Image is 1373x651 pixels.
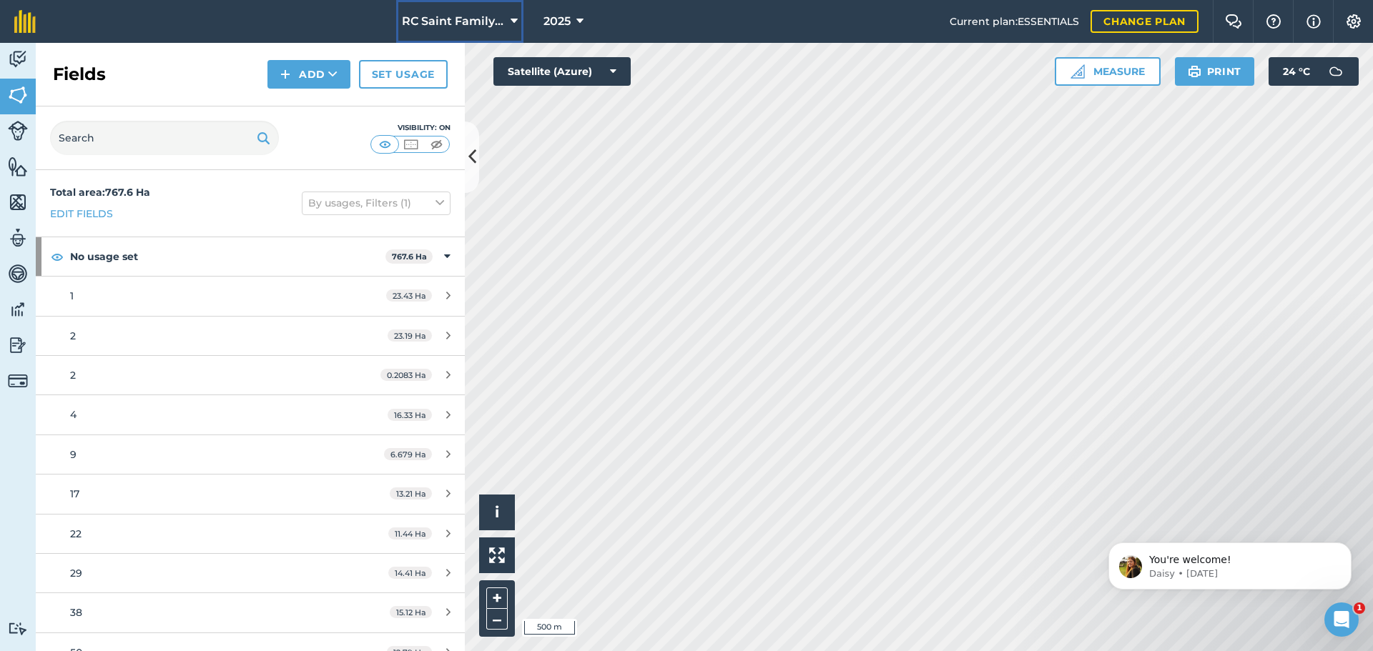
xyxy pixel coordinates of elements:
span: 14.41 Ha [388,567,432,579]
a: 223.19 Ha [36,317,465,355]
button: Measure [1055,57,1161,86]
img: svg+xml;base64,PD94bWwgdmVyc2lvbj0iMS4wIiBlbmNvZGluZz0idXRmLTgiPz4KPCEtLSBHZW5lcmF0b3I6IEFkb2JlIE... [8,263,28,284]
h2: Fields [53,63,106,86]
img: svg+xml;base64,PHN2ZyB4bWxucz0iaHR0cDovL3d3dy53My5vcmcvMjAwMC9zdmciIHdpZHRoPSI1NiIgaGVpZ2h0PSI2MC... [8,192,28,213]
button: + [486,587,508,609]
button: By usages, Filters (1) [302,192,451,214]
img: svg+xml;base64,PHN2ZyB4bWxucz0iaHR0cDovL3d3dy53My5vcmcvMjAwMC9zdmciIHdpZHRoPSIxOSIgaGVpZ2h0PSIyNC... [1188,63,1201,80]
img: svg+xml;base64,PHN2ZyB4bWxucz0iaHR0cDovL3d3dy53My5vcmcvMjAwMC9zdmciIHdpZHRoPSI1NiIgaGVpZ2h0PSI2MC... [8,156,28,177]
img: Two speech bubbles overlapping with the left bubble in the forefront [1225,14,1242,29]
span: 13.21 Ha [390,487,432,500]
a: 2211.44 Ha [36,515,465,553]
img: svg+xml;base64,PHN2ZyB4bWxucz0iaHR0cDovL3d3dy53My5vcmcvMjAwMC9zdmciIHdpZHRoPSIxNCIgaGVpZ2h0PSIyNC... [280,66,290,83]
button: Print [1175,57,1255,86]
img: svg+xml;base64,PD94bWwgdmVyc2lvbj0iMS4wIiBlbmNvZGluZz0idXRmLTgiPz4KPCEtLSBHZW5lcmF0b3I6IEFkb2JlIE... [8,299,28,320]
span: Current plan : ESSENTIALS [950,14,1079,29]
input: Search [50,121,279,155]
a: Set usage [359,60,448,89]
button: Satellite (Azure) [493,57,631,86]
div: No usage set767.6 Ha [36,237,465,276]
span: 9 [70,448,77,461]
span: 2 [70,369,76,382]
span: 6.679 Ha [384,448,432,460]
div: Visibility: On [370,122,451,134]
a: Edit fields [50,206,113,222]
iframe: Intercom live chat [1324,602,1359,637]
strong: No usage set [70,237,385,276]
button: – [486,609,508,630]
button: Add [267,60,350,89]
span: 22 [70,527,82,540]
a: 96.679 Ha [36,435,465,474]
span: 2025 [543,13,571,30]
span: 4 [70,408,77,421]
img: svg+xml;base64,PD94bWwgdmVyc2lvbj0iMS4wIiBlbmNvZGluZz0idXRmLTgiPz4KPCEtLSBHZW5lcmF0b3I6IEFkb2JlIE... [1322,57,1350,86]
a: 1713.21 Ha [36,474,465,513]
strong: 767.6 Ha [392,252,427,262]
span: 23.19 Ha [388,329,432,342]
span: 11.44 Ha [388,527,432,540]
img: svg+xml;base64,PHN2ZyB4bWxucz0iaHR0cDovL3d3dy53My5vcmcvMjAwMC9zdmciIHdpZHRoPSI1MCIgaGVpZ2h0PSI0MC... [402,137,420,151]
span: 16.33 Ha [388,409,432,421]
span: 2 [70,329,76,342]
img: A question mark icon [1265,14,1282,29]
img: svg+xml;base64,PHN2ZyB4bWxucz0iaHR0cDovL3d3dy53My5vcmcvMjAwMC9zdmciIHdpZHRoPSI1MCIgaGVpZ2h0PSI0MC... [376,137,394,151]
span: 24 ° C [1283,57,1310,86]
img: svg+xml;base64,PHN2ZyB4bWxucz0iaHR0cDovL3d3dy53My5vcmcvMjAwMC9zdmciIHdpZHRoPSIxNyIgaGVpZ2h0PSIxNy... [1306,13,1321,30]
strong: Total area : 767.6 Ha [50,186,150,199]
span: i [495,503,499,521]
span: 1 [1354,602,1365,614]
iframe: Intercom notifications message [1087,512,1373,612]
img: svg+xml;base64,PHN2ZyB4bWxucz0iaHR0cDovL3d3dy53My5vcmcvMjAwMC9zdmciIHdpZHRoPSIxOSIgaGVpZ2h0PSIyNC... [257,129,270,146]
img: svg+xml;base64,PD94bWwgdmVyc2lvbj0iMS4wIiBlbmNvZGluZz0idXRmLTgiPz4KPCEtLSBHZW5lcmF0b3I6IEFkb2JlIE... [8,622,28,635]
img: svg+xml;base64,PHN2ZyB4bWxucz0iaHR0cDovL3d3dy53My5vcmcvMjAwMC9zdmciIHdpZHRoPSI1NiIgaGVpZ2h0PSI2MC... [8,84,28,106]
span: 1 [70,289,74,302]
img: svg+xml;base64,PD94bWwgdmVyc2lvbj0iMS4wIiBlbmNvZGluZz0idXRmLTgiPz4KPCEtLSBHZW5lcmF0b3I6IEFkb2JlIE... [8,227,28,249]
img: svg+xml;base64,PHN2ZyB4bWxucz0iaHR0cDovL3d3dy53My5vcmcvMjAwMC9zdmciIHdpZHRoPSI1MCIgaGVpZ2h0PSI0MC... [428,137,446,151]
a: 2914.41 Ha [36,554,465,592]
button: i [479,495,515,530]
span: 38 [70,606,82,619]
a: 20.2083 Ha [36,356,465,394]
button: 24 °C [1269,57,1359,86]
img: svg+xml;base64,PD94bWwgdmVyc2lvbj0iMS4wIiBlbmNvZGluZz0idXRmLTgiPz4KPCEtLSBHZW5lcmF0b3I6IEFkb2JlIE... [8,121,28,141]
span: 15.12 Ha [390,606,432,618]
img: fieldmargin Logo [14,10,36,33]
img: A cog icon [1345,14,1362,29]
img: svg+xml;base64,PD94bWwgdmVyc2lvbj0iMS4wIiBlbmNvZGluZz0idXRmLTgiPz4KPCEtLSBHZW5lcmF0b3I6IEFkb2JlIE... [8,49,28,70]
img: svg+xml;base64,PHN2ZyB4bWxucz0iaHR0cDovL3d3dy53My5vcmcvMjAwMC9zdmciIHdpZHRoPSIxOCIgaGVpZ2h0PSIyNC... [51,248,64,265]
img: svg+xml;base64,PD94bWwgdmVyc2lvbj0iMS4wIiBlbmNvZGluZz0idXRmLTgiPz4KPCEtLSBHZW5lcmF0b3I6IEFkb2JlIE... [8,334,28,356]
img: Four arrows, one pointing top left, one top right, one bottom right and the last bottom left [489,547,505,563]
span: 0.2083 Ha [380,369,432,381]
img: Ruler icon [1071,64,1085,79]
a: 416.33 Ha [36,395,465,434]
img: svg+xml;base64,PD94bWwgdmVyc2lvbj0iMS4wIiBlbmNvZGluZz0idXRmLTgiPz4KPCEtLSBHZW5lcmF0b3I6IEFkb2JlIE... [8,371,28,391]
a: Change plan [1091,10,1199,33]
span: RC Saint Family Trust (DDD Ventures) [402,13,505,30]
span: 17 [70,487,79,500]
span: 23.43 Ha [386,289,432,302]
a: 3815.12 Ha [36,593,465,632]
a: 123.43 Ha [36,277,465,315]
span: 29 [70,567,82,580]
